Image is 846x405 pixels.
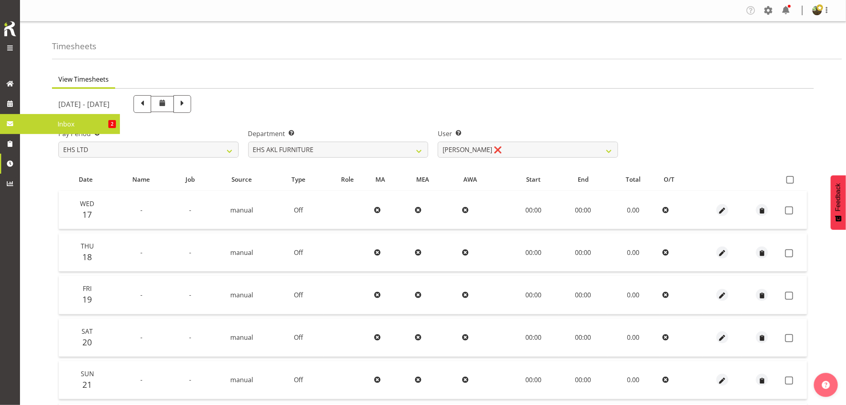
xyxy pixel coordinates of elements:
span: MA [376,175,385,184]
span: AWA [464,175,477,184]
span: Sat [82,327,93,336]
td: 00:00 [559,191,607,229]
td: Off [274,319,324,357]
td: 0.00 [608,276,659,314]
td: 00:00 [508,233,559,272]
img: filipo-iupelid4dee51ae661687a442d92e36fb44151.png [812,6,822,15]
td: Off [274,233,324,272]
td: 00:00 [508,361,559,399]
span: Wed [80,199,94,208]
td: 0.00 [608,233,659,272]
span: Feedback [835,183,842,211]
td: Off [274,191,324,229]
span: - [140,375,142,384]
label: Department [248,129,429,138]
td: 0.00 [608,191,659,229]
td: 00:00 [559,276,607,314]
span: - [140,333,142,342]
span: - [140,248,142,257]
img: Rosterit icon logo [2,20,18,38]
span: - [140,206,142,215]
label: User [438,129,618,138]
label: Pay Period [58,129,239,138]
span: View Timesheets [58,74,109,84]
span: manual [230,333,253,342]
td: 0.00 [608,319,659,357]
img: help-xxl-2.png [822,381,830,389]
span: - [189,248,191,257]
span: manual [230,248,253,257]
span: 17 [82,209,92,220]
span: - [189,291,191,299]
span: - [189,375,191,384]
td: Off [274,276,324,314]
td: 00:00 [508,276,559,314]
span: Date [79,175,93,184]
span: 19 [82,294,92,305]
span: manual [230,291,253,299]
h5: [DATE] - [DATE] [58,100,110,108]
span: Sun [81,369,94,378]
span: manual [230,206,253,215]
td: 00:00 [508,191,559,229]
a: Inbox [20,114,120,134]
span: Type [292,175,306,184]
span: Thu [81,242,94,251]
span: Inbox [24,118,108,130]
button: Feedback - Show survey [831,175,846,230]
span: - [189,206,191,215]
span: Source [231,175,252,184]
span: End [578,175,589,184]
span: 18 [82,251,92,263]
span: Role [341,175,354,184]
span: - [140,291,142,299]
span: O/T [664,175,674,184]
td: Off [274,361,324,399]
td: 0.00 [608,361,659,399]
span: Job [186,175,195,184]
td: 00:00 [559,361,607,399]
span: manual [230,375,253,384]
span: Start [527,175,541,184]
span: Name [133,175,150,184]
span: - [189,333,191,342]
span: MEA [416,175,429,184]
span: Fri [83,284,92,293]
h4: Timesheets [52,42,96,51]
td: 00:00 [559,233,607,272]
td: 00:00 [559,319,607,357]
td: 00:00 [508,319,559,357]
span: 20 [82,337,92,348]
span: 21 [82,379,92,390]
span: Total [626,175,641,184]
